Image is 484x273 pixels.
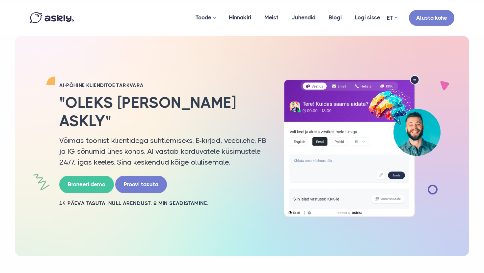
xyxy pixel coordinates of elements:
[285,2,322,34] a: Juhendid
[277,75,448,217] img: AI multilingual chat
[258,2,285,34] a: Meist
[115,176,167,193] a: Proovi tasuta
[348,2,387,34] a: Logi sisse
[189,2,222,34] a: Toode
[59,135,267,168] p: Võimas tööriist klientidega suhtlemiseks. E-kirjad, veebilehe, FB ja IG sõnumid ühes kohas. AI va...
[387,13,397,23] a: ET
[59,94,267,130] h2: "Oleks [PERSON_NAME] Askly"
[59,200,267,207] h2: 14 PÄEVA TASUTA. NULL ARENDUST. 2 MIN SEADISTAMINE.
[59,176,114,193] a: Broneeri demo
[59,82,267,89] h2: AI-PÕHINE KLIENDITOE TARKVARA
[322,2,348,34] a: Blogi
[30,12,74,23] img: Askly
[222,2,258,34] a: Hinnakiri
[409,10,454,26] a: Alusta kohe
